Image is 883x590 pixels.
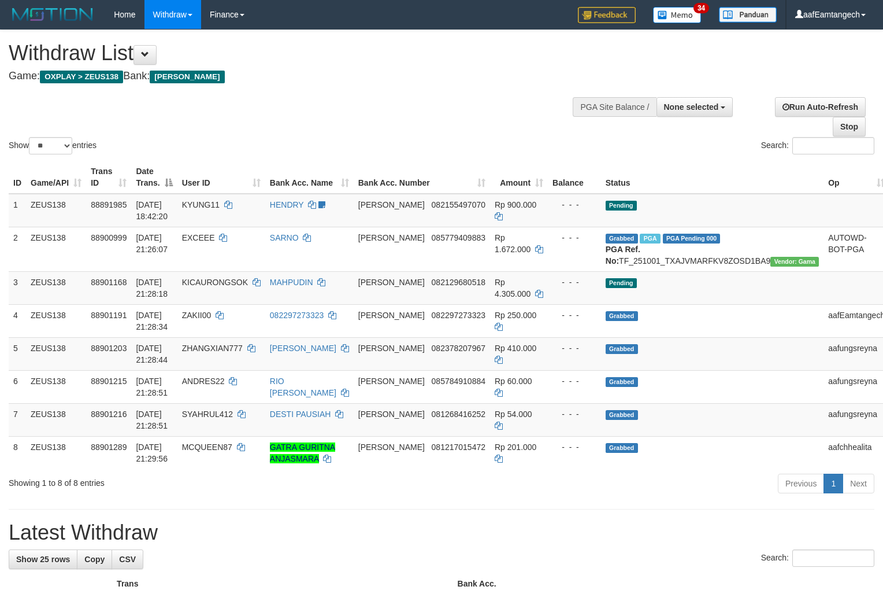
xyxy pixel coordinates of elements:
[432,443,485,452] span: Copy 081217015472 to clipboard
[606,344,638,354] span: Grabbed
[26,304,86,337] td: ZEUS138
[9,550,77,569] a: Show 25 rows
[136,311,168,331] span: [DATE] 21:28:34
[182,200,220,209] span: KYUNG11
[432,311,485,320] span: Copy 082297273323 to clipboard
[9,6,97,23] img: MOTION_logo.png
[136,410,168,430] span: [DATE] 21:28:51
[664,102,719,112] span: None selected
[26,436,86,469] td: ZEUS138
[653,7,702,23] img: Button%20Memo.svg
[270,443,335,463] a: GATRA GURITNA ANJASMARA
[495,311,536,320] span: Rp 250.000
[490,161,548,194] th: Amount: activate to sort column ascending
[182,377,225,386] span: ANDRES22
[495,410,532,419] span: Rp 54.000
[270,311,324,320] a: 082297273323
[358,311,425,320] span: [PERSON_NAME]
[601,161,823,194] th: Status
[495,278,530,298] span: Rp 4.305.000
[358,200,425,209] span: [PERSON_NAME]
[136,200,168,221] span: [DATE] 18:42:20
[26,271,86,304] td: ZEUS138
[775,97,866,117] a: Run Auto-Refresh
[663,234,721,244] span: PGA Pending
[552,309,596,321] div: - - -
[91,377,127,386] span: 88901215
[9,71,577,82] h4: Game: Bank:
[9,304,26,337] td: 4
[29,137,72,154] select: Showentries
[40,71,123,83] span: OXPLAY > ZEUS138
[270,233,299,242] a: SARNO
[354,161,490,194] th: Bank Acc. Number: activate to sort column ascending
[761,137,874,154] label: Search:
[136,344,168,364] span: [DATE] 21:28:44
[778,474,824,493] a: Previous
[552,232,596,244] div: - - -
[843,474,874,493] a: Next
[136,377,168,397] span: [DATE] 21:28:51
[552,342,596,354] div: - - -
[693,3,709,13] span: 34
[432,278,485,287] span: Copy 082129680518 to clipboard
[578,7,636,23] img: Feedback.jpg
[770,257,819,267] span: Vendor URL: https://trx31.1velocity.biz
[9,137,97,154] label: Show entries
[432,344,485,353] span: Copy 082378207967 to clipboard
[573,97,656,117] div: PGA Site Balance /
[606,377,638,387] span: Grabbed
[270,410,331,419] a: DESTI PAUSIAH
[495,443,536,452] span: Rp 201.000
[432,410,485,419] span: Copy 081268416252 to clipboard
[606,245,640,265] b: PGA Ref. No:
[495,233,530,254] span: Rp 1.672.000
[26,337,86,370] td: ZEUS138
[119,555,136,564] span: CSV
[9,227,26,271] td: 2
[91,344,127,353] span: 88901203
[136,233,168,254] span: [DATE] 21:26:07
[823,474,843,493] a: 1
[656,97,733,117] button: None selected
[26,161,86,194] th: Game/API: activate to sort column ascending
[77,550,112,569] a: Copy
[9,403,26,436] td: 7
[270,278,313,287] a: MAHPUDIN
[84,555,105,564] span: Copy
[270,377,336,397] a: RIO [PERSON_NAME]
[182,443,232,452] span: MCQUEEN87
[91,443,127,452] span: 88901289
[358,443,425,452] span: [PERSON_NAME]
[432,233,485,242] span: Copy 085779409883 to clipboard
[131,161,177,194] th: Date Trans.: activate to sort column descending
[358,278,425,287] span: [PERSON_NAME]
[9,161,26,194] th: ID
[136,443,168,463] span: [DATE] 21:29:56
[606,278,637,288] span: Pending
[792,550,874,567] input: Search:
[26,194,86,227] td: ZEUS138
[358,344,425,353] span: [PERSON_NAME]
[552,199,596,211] div: - - -
[86,161,131,194] th: Trans ID: activate to sort column ascending
[182,278,248,287] span: KICAURONGSOK
[16,555,70,564] span: Show 25 rows
[719,7,777,23] img: panduan.png
[495,377,532,386] span: Rp 60.000
[9,473,359,489] div: Showing 1 to 8 of 8 entries
[606,443,638,453] span: Grabbed
[265,161,354,194] th: Bank Acc. Name: activate to sort column ascending
[358,233,425,242] span: [PERSON_NAME]
[26,227,86,271] td: ZEUS138
[150,71,224,83] span: [PERSON_NAME]
[606,410,638,420] span: Grabbed
[26,370,86,403] td: ZEUS138
[91,233,127,242] span: 88900999
[548,161,601,194] th: Balance
[91,200,127,209] span: 88891985
[761,550,874,567] label: Search:
[270,200,304,209] a: HENDRY
[9,271,26,304] td: 3
[432,377,485,386] span: Copy 085784910884 to clipboard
